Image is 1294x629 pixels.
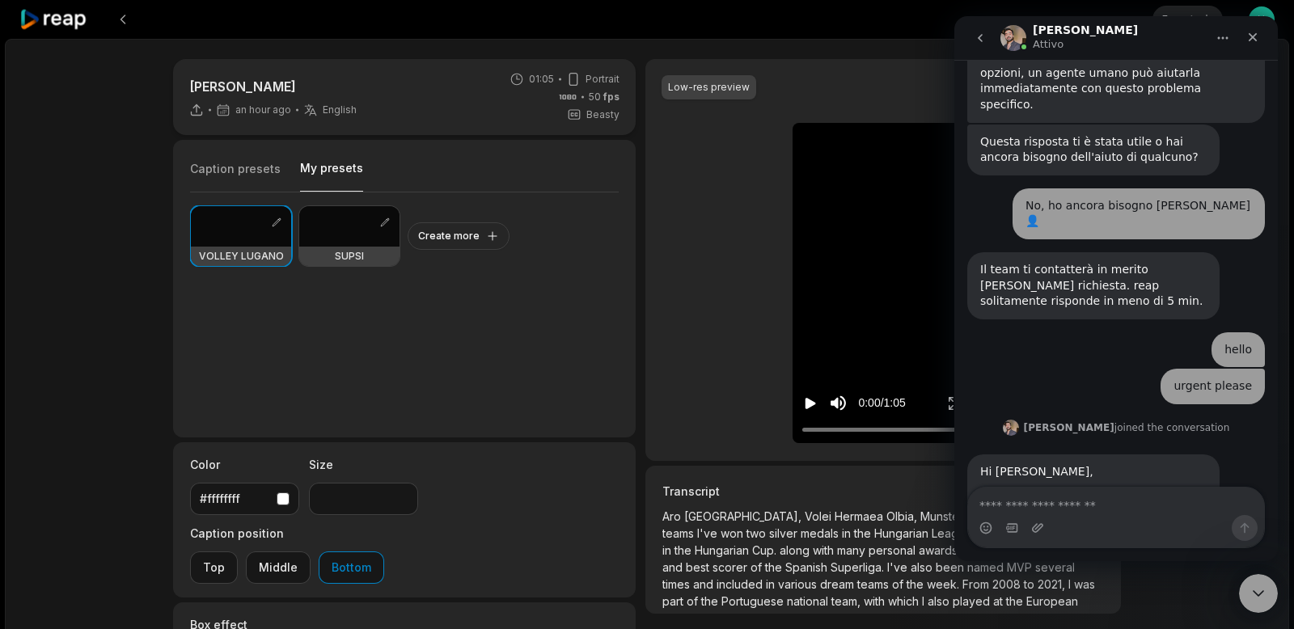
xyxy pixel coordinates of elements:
[686,560,713,574] span: best
[721,526,746,540] span: won
[954,16,1278,561] iframe: Intercom live chat
[589,90,620,104] span: 50
[953,594,993,608] span: played
[319,551,384,584] button: Bottom
[300,160,363,192] button: My presets
[922,594,928,608] span: I
[766,577,778,591] span: in
[235,103,291,116] span: an hour ago
[1006,594,1026,608] span: the
[778,577,820,591] span: various
[662,509,684,523] span: Aro
[684,509,805,523] span: [GEOGRAPHIC_DATA],
[13,438,311,550] div: Sam dice…
[721,594,787,608] span: Portuguese
[831,594,864,608] span: team,
[936,560,967,574] span: been
[687,594,701,608] span: of
[1239,574,1278,613] iframe: Intercom live chat
[837,543,869,557] span: many
[864,594,888,608] span: with
[787,594,831,608] span: national
[801,526,842,540] span: medals
[586,72,620,87] span: Portrait
[662,577,693,591] span: times
[277,499,303,525] button: Invia un messaggio…
[805,509,835,523] span: Volei
[785,560,831,574] span: Spanish
[919,543,964,557] span: awards,
[1035,560,1075,574] span: several
[911,560,936,574] span: also
[887,560,911,574] span: I've
[586,108,620,122] span: Beasty
[874,526,932,540] span: Hungarian
[928,594,953,608] span: also
[25,505,38,518] button: Selettore di emoji
[662,594,687,608] span: part
[189,77,357,96] p: [PERSON_NAME]
[695,543,752,557] span: Hungarian
[603,91,620,103] span: fps
[13,438,265,521] div: Hi [PERSON_NAME],​Just to confirm, is the original language of your video English or Italian?
[662,543,674,557] span: in
[1038,577,1068,591] span: 2021,
[408,222,510,250] button: Create more
[886,509,920,523] span: Olbia,
[1074,577,1095,591] span: was
[947,388,963,418] button: Enter Fullscreen
[323,103,357,116] span: English
[190,483,299,515] button: #ffffffff
[51,505,64,518] button: Selettore di gif
[932,526,975,540] span: League
[190,161,281,192] button: Caption presets
[674,543,695,557] span: the
[701,594,721,608] span: the
[1026,594,1078,608] span: European
[752,543,780,557] span: Cup.
[802,388,818,418] button: Play video
[529,72,554,87] span: 01:05
[662,560,686,574] span: and
[1068,577,1074,591] span: I
[962,577,992,591] span: From
[190,456,299,473] label: Color
[869,543,919,557] span: personal
[1007,560,1035,574] span: MVP
[697,526,721,540] span: I've
[77,505,90,518] button: Carica allegato
[1152,6,1223,33] button: Export
[920,509,966,523] span: Munster
[831,560,887,574] span: Superliga.
[835,509,886,523] span: Hermaea
[662,483,1104,500] h3: Transcript
[717,577,766,591] span: included
[993,594,1006,608] span: at
[765,560,785,574] span: the
[200,490,270,507] div: #ffffffff
[857,577,892,591] span: teams
[769,526,801,540] span: silver
[713,560,751,574] span: scorer
[746,526,769,540] span: two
